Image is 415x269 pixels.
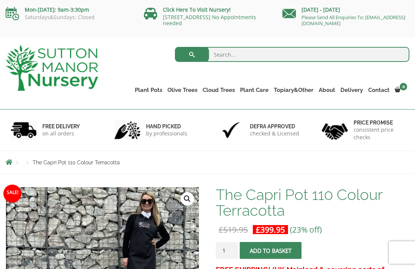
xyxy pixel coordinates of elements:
[6,5,133,14] p: Mon-[DATE]: 9am-3:30pm
[42,130,80,137] p: on all orders
[237,85,271,95] a: Plant Care
[132,85,165,95] a: Plant Pots
[163,14,256,27] a: [STREET_ADDRESS] No Appointments needed
[6,14,133,20] p: Saturdays&Sundays: Closed
[218,120,244,140] img: 3.jpg
[216,187,409,218] h1: The Capri Pot 110 Colour Terracotta
[392,85,409,95] a: 0
[316,85,338,95] a: About
[400,83,407,90] span: 0
[33,159,120,165] span: The Capri Pot 110 Colour Terracotta
[354,119,405,126] h6: Price promise
[114,120,140,140] img: 2.jpg
[216,242,238,259] input: Product quantity
[290,224,322,235] span: (23% off)
[271,85,316,95] a: Topiary&Other
[282,5,409,14] p: [DATE] - [DATE]
[175,47,409,62] input: Search...
[240,242,302,259] button: Add to basket
[6,159,409,165] nav: Breadcrumbs
[200,85,237,95] a: Cloud Trees
[219,224,223,235] span: £
[302,14,405,27] a: Please Send All Enquiries To: [EMAIL_ADDRESS][DOMAIN_NAME]
[366,85,392,95] a: Contact
[256,224,285,235] bdi: 399.95
[219,224,248,235] bdi: 519.95
[256,224,260,235] span: £
[42,123,80,130] h6: FREE DELIVERY
[6,45,98,91] img: logo
[146,123,187,130] h6: hand picked
[250,123,299,130] h6: Defra approved
[146,130,187,137] p: by professionals
[3,185,21,203] span: Sale!
[338,85,366,95] a: Delivery
[163,6,231,13] a: Click Here To Visit Nursery!
[181,192,194,206] a: View full-screen image gallery
[322,119,348,141] img: 4.jpg
[250,130,299,137] p: checked & Licensed
[354,126,405,141] p: consistent price checks
[165,85,200,95] a: Olive Trees
[10,120,37,140] img: 1.jpg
